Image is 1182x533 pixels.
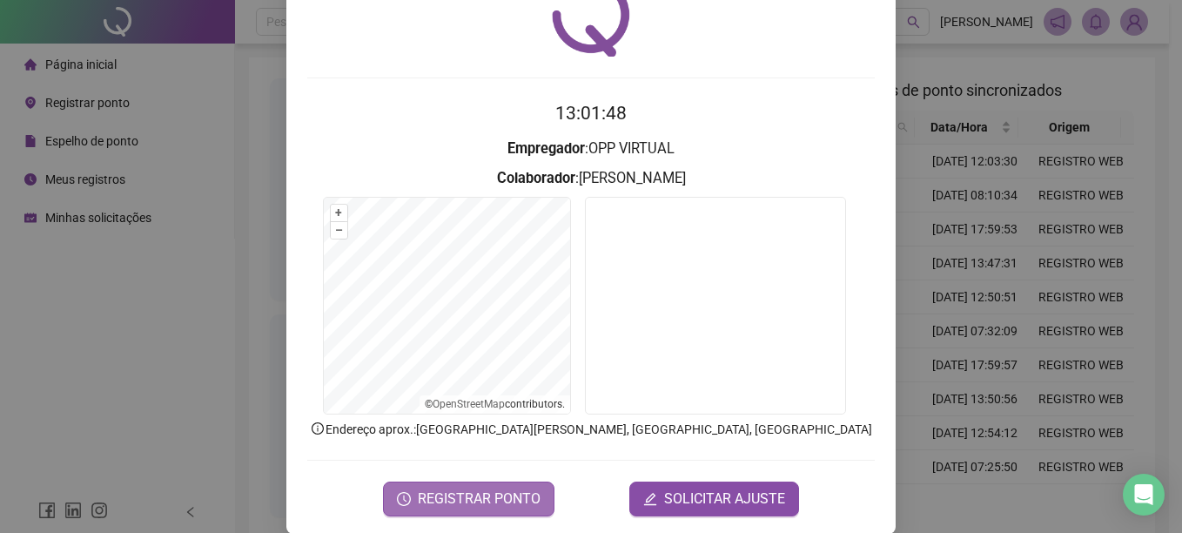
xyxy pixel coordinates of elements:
h3: : [PERSON_NAME] [307,167,875,190]
strong: Colaborador [497,170,575,186]
span: clock-circle [397,492,411,506]
span: REGISTRAR PONTO [418,489,541,509]
strong: Empregador [507,140,585,157]
button: + [331,205,347,221]
div: Open Intercom Messenger [1123,474,1165,516]
button: REGISTRAR PONTO [383,482,554,516]
button: – [331,222,347,239]
button: editSOLICITAR AJUSTE [629,482,799,516]
h3: : OPP VIRTUAL [307,138,875,160]
time: 13:01:48 [555,103,627,124]
a: OpenStreetMap [433,398,505,410]
p: Endereço aprox. : [GEOGRAPHIC_DATA][PERSON_NAME], [GEOGRAPHIC_DATA], [GEOGRAPHIC_DATA] [307,420,875,439]
span: SOLICITAR AJUSTE [664,489,785,509]
span: info-circle [310,421,326,436]
span: edit [643,492,657,506]
li: © contributors. [425,398,565,410]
